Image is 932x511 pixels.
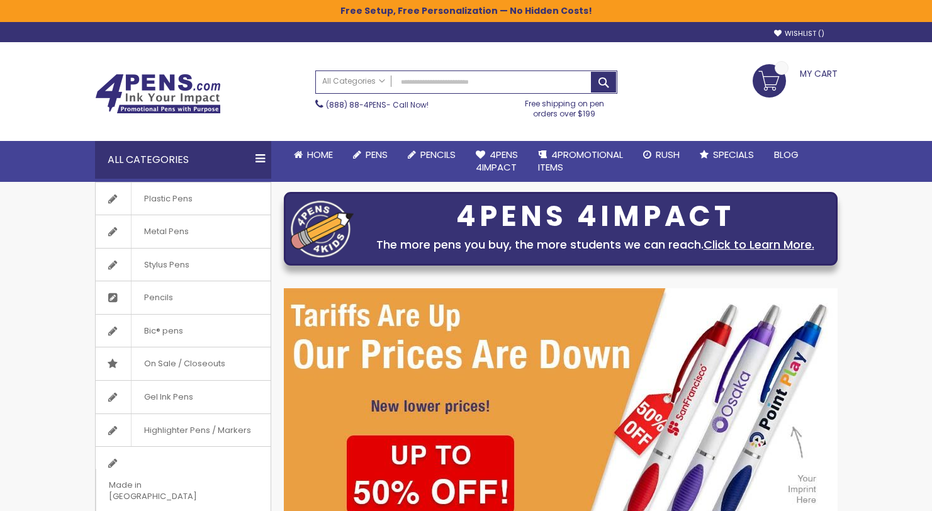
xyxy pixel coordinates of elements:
span: Bic® pens [131,315,196,347]
div: The more pens you buy, the more students we can reach. [360,236,831,254]
span: 4Pens 4impact [476,148,518,174]
a: All Categories [316,71,391,92]
a: Wishlist [774,29,824,38]
div: All Categories [95,141,271,179]
a: Pencils [398,141,466,169]
a: Blog [764,141,809,169]
span: Gel Ink Pens [131,381,206,413]
a: Click to Learn More. [704,237,814,252]
a: Specials [690,141,764,169]
span: On Sale / Closeouts [131,347,238,380]
a: Rush [633,141,690,169]
a: Pens [343,141,398,169]
a: Pencils [96,281,271,314]
img: 4Pens Custom Pens and Promotional Products [95,74,221,114]
span: Pencils [420,148,456,161]
span: Home [307,148,333,161]
a: 4Pens4impact [466,141,528,182]
div: Free shipping on pen orders over $199 [512,94,617,119]
div: 4PENS 4IMPACT [360,203,831,230]
span: Specials [713,148,754,161]
a: Home [284,141,343,169]
span: Pencils [131,281,186,314]
img: four_pen_logo.png [291,200,354,257]
span: Stylus Pens [131,249,202,281]
span: - Call Now! [326,99,429,110]
span: Plastic Pens [131,182,205,215]
a: Bic® pens [96,315,271,347]
span: 4PROMOTIONAL ITEMS [538,148,623,174]
span: Blog [774,148,799,161]
a: On Sale / Closeouts [96,347,271,380]
a: Highlighter Pens / Markers [96,414,271,447]
span: Metal Pens [131,215,201,248]
a: Plastic Pens [96,182,271,215]
a: (888) 88-4PENS [326,99,386,110]
a: Stylus Pens [96,249,271,281]
a: Metal Pens [96,215,271,248]
span: Pens [366,148,388,161]
a: 4PROMOTIONALITEMS [528,141,633,182]
span: All Categories [322,76,385,86]
span: Rush [656,148,680,161]
span: Highlighter Pens / Markers [131,414,264,447]
a: Gel Ink Pens [96,381,271,413]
